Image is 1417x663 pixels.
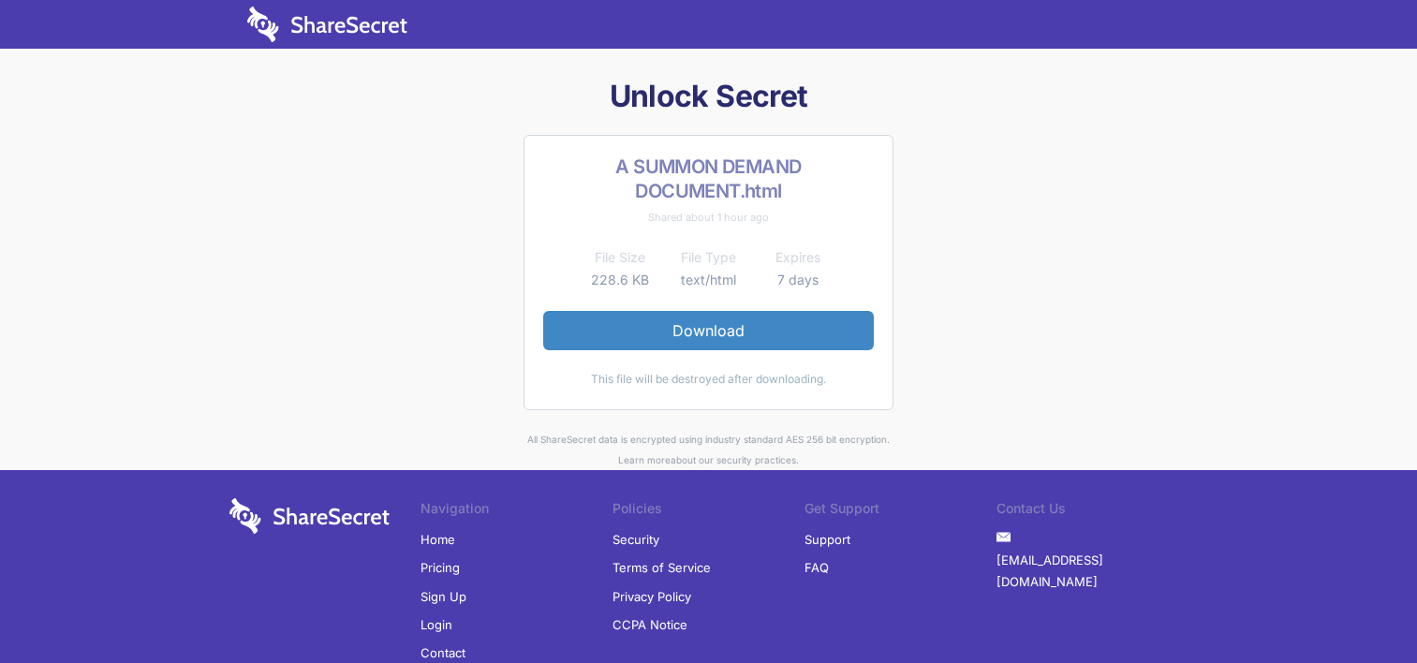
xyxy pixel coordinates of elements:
[996,546,1188,596] a: [EMAIL_ADDRESS][DOMAIN_NAME]
[804,553,829,582] a: FAQ
[804,498,996,524] li: Get Support
[575,246,664,269] th: File Size
[664,269,753,291] td: text/html
[543,207,874,228] div: Shared about 1 hour ago
[753,246,842,269] th: Expires
[664,246,753,269] th: File Type
[996,498,1188,524] li: Contact Us
[222,429,1196,471] div: All ShareSecret data is encrypted using industry standard AES 256 bit encryption. about our secur...
[421,498,613,524] li: Navigation
[247,7,407,42] img: logo-wordmark-white-trans-d4663122ce5f474addd5e946df7df03e33cb6a1c49d2221995e7729f52c070b2.svg
[618,454,671,465] a: Learn more
[421,553,460,582] a: Pricing
[543,369,874,390] div: This file will be destroyed after downloading.
[613,525,659,553] a: Security
[229,498,390,534] img: logo-wordmark-white-trans-d4663122ce5f474addd5e946df7df03e33cb6a1c49d2221995e7729f52c070b2.svg
[575,269,664,291] td: 228.6 KB
[753,269,842,291] td: 7 days
[421,611,452,639] a: Login
[421,525,455,553] a: Home
[543,155,874,203] h2: A SUMMON DEMAND DOCUMENT.html
[613,582,691,611] a: Privacy Policy
[613,611,687,639] a: CCPA Notice
[543,311,874,350] a: Download
[613,498,804,524] li: Policies
[222,77,1196,116] h1: Unlock Secret
[421,582,466,611] a: Sign Up
[613,553,711,582] a: Terms of Service
[804,525,850,553] a: Support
